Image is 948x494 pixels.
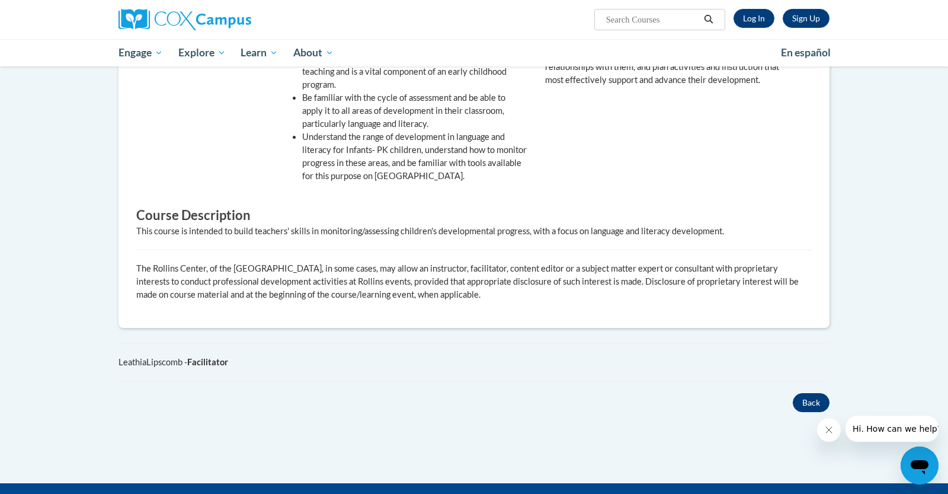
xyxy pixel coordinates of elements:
[302,130,527,183] li: Understand the range of development in language and literacy for Infants- PK children, understand...
[171,39,233,66] a: Explore
[187,357,228,367] b: Facilitator
[783,9,829,28] a: Register
[7,8,96,18] span: Hi. How can we help?
[793,393,829,412] button: Back
[773,40,838,65] a: En español
[605,12,700,27] input: Search Courses
[734,9,774,28] a: Log In
[118,9,344,30] a: Cox Campus
[302,52,527,91] li: Recognize that Progress Monitoring is an integral part of teaching and is a vital component of an...
[817,418,841,442] iframe: Close message
[845,416,939,442] iframe: Message from company
[178,46,226,60] span: Explore
[302,91,527,130] li: Be familiar with the cycle of assessment and be able to apply it to all areas of development in t...
[233,39,286,66] a: Learn
[111,39,171,66] a: Engage
[101,39,847,66] div: Main menu
[545,36,787,85] value: Taking the time to intentionally observe and document children's progress allows teachers to get ...
[136,262,812,301] p: The Rollins Center, of the [GEOGRAPHIC_DATA], in some cases, may allow an instructor, facilitator...
[241,46,278,60] span: Learn
[118,356,829,369] div: LeathiaLipscomb -
[901,447,939,485] iframe: Button to launch messaging window
[700,12,718,27] button: Search
[293,46,334,60] span: About
[136,225,812,238] div: This course is intended to build teachers' skills in monitoring/assessing children's developmenta...
[118,46,163,60] span: Engage
[118,9,251,30] img: Cox Campus
[136,206,812,225] h3: Course Description
[781,46,831,59] span: En español
[286,39,341,66] a: About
